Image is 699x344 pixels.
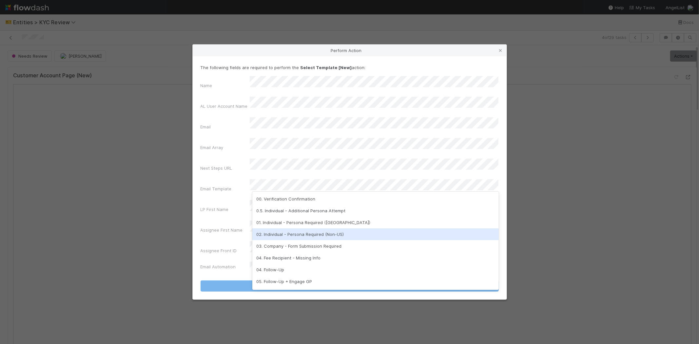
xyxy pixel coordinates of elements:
label: Assignee First Name [201,227,243,233]
div: 00. Verification Confirmation [252,193,499,205]
div: 06. Follow-Up LP + Follow-Up GP [252,287,499,299]
label: Email Automation [201,263,236,270]
label: Assignee Front ID [201,247,237,254]
div: 02. Individual - Persona Required (Non-US) [252,228,499,240]
div: 01. Individual - Persona Required ([GEOGRAPHIC_DATA]) [252,217,499,228]
strong: Select Template [New] [301,65,352,70]
label: Email Array [201,144,223,151]
label: LP First Name [201,206,229,213]
div: 04. Fee Recipient - Missing Info [252,252,499,264]
label: Next Steps URL [201,165,232,171]
div: 0.5. Individual - Additional Persona Attempt [252,205,499,217]
label: Email [201,124,211,130]
label: AL User Account Name [201,103,248,109]
button: Select Template [New] [201,280,499,292]
div: 03. Company - Form Submission Required [252,240,499,252]
div: 04. Follow-Up [252,264,499,276]
p: The following fields are required to perform the action: [201,64,499,71]
div: 05. Follow-Up + Engage GP [252,276,499,287]
label: Name [201,82,212,89]
label: Email Template [201,185,232,192]
div: Perform Action [193,45,507,56]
